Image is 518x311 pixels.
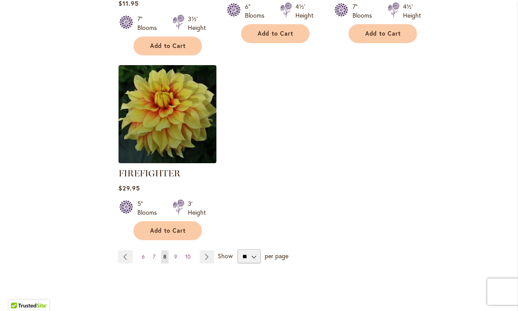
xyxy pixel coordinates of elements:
[137,199,162,217] div: 5" Blooms
[150,42,186,50] span: Add to Cart
[119,65,216,163] img: FIREFIGHTER
[295,2,313,20] div: 4½' Height
[258,30,294,37] span: Add to Cart
[245,2,270,20] div: 6" Blooms
[119,157,216,165] a: FIREFIGHTER
[163,253,166,260] span: 8
[119,184,140,192] span: $29.95
[172,250,180,263] a: 9
[150,227,186,234] span: Add to Cart
[183,250,193,263] a: 10
[241,24,309,43] button: Add to Cart
[188,15,206,32] div: 3½' Height
[119,168,180,179] a: FIREFIGHTER
[153,253,155,260] span: 7
[7,280,31,304] iframe: Launch Accessibility Center
[365,30,401,37] span: Add to Cart
[142,253,145,260] span: 6
[349,24,417,43] button: Add to Cart
[133,37,202,55] button: Add to Cart
[188,199,206,217] div: 3' Height
[133,221,202,240] button: Add to Cart
[403,2,421,20] div: 4½' Height
[137,15,162,32] div: 7" Blooms
[185,253,191,260] span: 10
[265,252,288,260] span: per page
[140,250,147,263] a: 6
[174,253,177,260] span: 9
[151,250,158,263] a: 7
[353,2,377,20] div: 7" Blooms
[218,252,233,260] span: Show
